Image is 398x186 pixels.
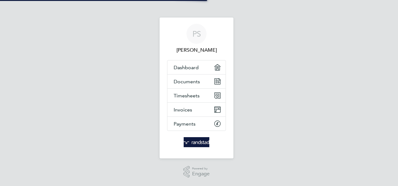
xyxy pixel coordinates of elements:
a: Documents [167,75,226,88]
span: Engage [192,171,210,177]
a: Powered byEngage [183,166,210,178]
span: Invoices [174,107,192,113]
a: Payments [167,117,226,131]
span: Timesheets [174,93,200,99]
a: Invoices [167,103,226,116]
a: Go to home page [167,137,226,147]
span: Powered by [192,166,210,171]
span: Patrick Stedford [167,46,226,54]
a: Timesheets [167,89,226,102]
a: PS[PERSON_NAME] [167,24,226,54]
span: Dashboard [174,65,199,70]
nav: Main navigation [160,18,233,158]
img: randstad-logo-retina.png [184,137,210,147]
span: PS [192,30,201,38]
a: Dashboard [167,60,226,74]
span: Payments [174,121,196,127]
span: Documents [174,79,200,85]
